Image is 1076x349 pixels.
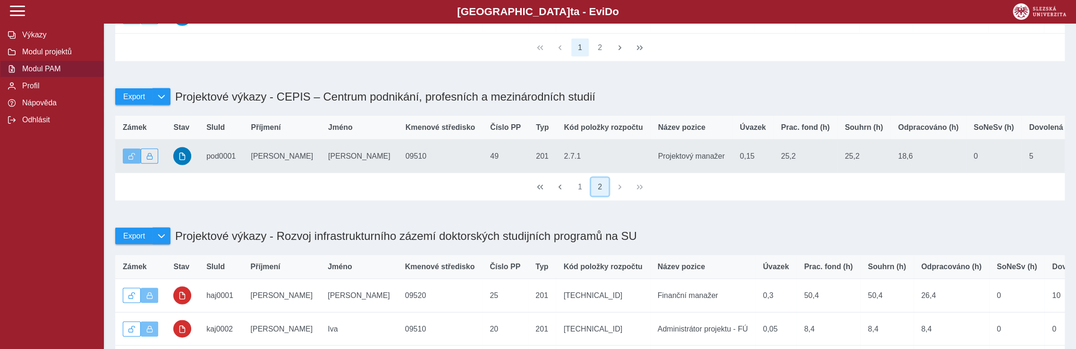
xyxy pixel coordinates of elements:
[914,279,989,312] td: 26,4
[740,123,766,132] span: Úvazek
[141,322,159,337] button: Výkaz uzamčen.
[173,287,191,305] button: uzamčeno
[199,279,243,312] td: haj0001
[199,312,243,346] td: kaj0002
[206,123,225,132] span: SluId
[1029,123,1075,132] span: Dovolená (d)
[406,123,475,132] span: Kmenové středisko
[19,48,96,56] span: Modul projektů
[612,6,619,17] span: o
[528,279,556,312] td: 201
[19,99,96,107] span: Nápověda
[1013,3,1066,20] img: logo_web_su.png
[890,139,966,173] td: 18,6
[528,312,556,346] td: 201
[199,139,243,173] td: pod0001
[173,263,189,271] span: Stav
[170,225,637,247] h1: Projektové výkazy - Rozvoj infrastrukturního zázemí doktorských studijních programů na SU
[19,116,96,124] span: Odhlásit
[860,312,914,346] td: 8,4
[591,39,609,57] button: 2
[535,263,548,271] span: Typ
[123,322,141,337] button: Odemknout výkaz.
[173,320,191,338] button: uzamčeno
[556,312,650,346] td: [TECHNICAL_ID]
[490,263,520,271] span: Číslo PP
[490,123,521,132] span: Číslo PP
[658,123,705,132] span: Název pozice
[781,123,830,132] span: Prac. fond (h)
[564,123,643,132] span: Kód položky rozpočtu
[251,123,280,132] span: Příjmení
[536,123,549,132] span: Typ
[206,263,225,271] span: SluId
[19,82,96,90] span: Profil
[763,263,789,271] span: Úvazek
[405,263,475,271] span: Kmenové středisko
[921,263,982,271] span: Odpracováno (h)
[482,279,528,312] td: 25
[398,312,483,346] td: 09510
[837,139,890,173] td: 25,2
[796,279,860,312] td: 50,4
[570,6,573,17] span: t
[966,139,1021,173] td: 0
[732,139,773,173] td: 0,15
[556,139,650,173] td: 2.7.1
[141,149,159,164] button: Uzamknout lze pouze výkaz, který je podepsán a schválen.
[571,178,589,196] button: 1
[243,139,321,173] td: [PERSON_NAME]
[650,139,732,173] td: Projektový manažer
[563,263,642,271] span: Kód položky rozpočtu
[796,312,860,346] td: 8,4
[328,123,353,132] span: Jméno
[650,279,755,312] td: Finanční manažer
[591,178,609,196] button: 2
[482,312,528,346] td: 20
[997,263,1037,271] span: SoNeSv (h)
[243,279,321,312] td: [PERSON_NAME]
[123,123,147,132] span: Zámek
[556,279,650,312] td: [TECHNICAL_ID]
[398,139,483,173] td: 09510
[571,39,589,57] button: 1
[483,139,528,173] td: 49
[989,312,1044,346] td: 0
[650,312,755,346] td: Administrátor projektu - FÚ
[755,312,796,346] td: 0,05
[123,149,141,164] button: Výkaz je odemčen.
[845,123,883,132] span: Souhrn (h)
[320,279,398,312] td: [PERSON_NAME]
[804,263,853,271] span: Prac. fond (h)
[755,279,796,312] td: 0,3
[115,88,153,105] button: Export
[974,123,1014,132] span: SoNeSv (h)
[243,312,321,346] td: [PERSON_NAME]
[28,6,1048,18] b: [GEOGRAPHIC_DATA] a - Evi
[868,263,906,271] span: Souhrn (h)
[328,263,352,271] span: Jméno
[123,232,145,240] span: Export
[141,288,159,303] button: Výkaz uzamčen.
[528,139,556,173] td: 201
[251,263,280,271] span: Příjmení
[860,279,914,312] td: 50,4
[123,263,147,271] span: Zámek
[658,263,705,271] span: Název pozice
[173,147,191,165] button: schváleno
[19,31,96,39] span: Výkazy
[173,123,189,132] span: Stav
[773,139,837,173] td: 25,2
[19,65,96,73] span: Modul PAM
[170,85,595,108] h1: Projektové výkazy - CEPIS – Centrum podnikání, profesních a mezinárodních studií
[898,123,958,132] span: Odpracováno (h)
[123,288,141,303] button: Odemknout výkaz.
[320,312,398,346] td: Iva
[398,279,483,312] td: 09520
[989,279,1044,312] td: 0
[115,228,153,245] button: Export
[321,139,398,173] td: [PERSON_NAME]
[605,6,612,17] span: D
[123,93,145,101] span: Export
[914,312,989,346] td: 8,4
